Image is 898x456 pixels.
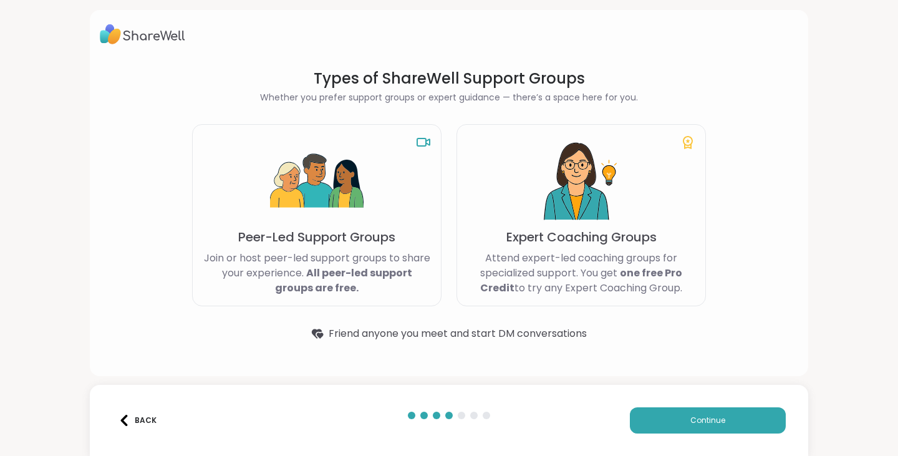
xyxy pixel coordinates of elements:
[192,69,706,89] h1: Types of ShareWell Support Groups
[100,20,185,49] img: ShareWell Logo
[329,326,587,341] span: Friend anyone you meet and start DM conversations
[118,415,157,426] div: Back
[534,135,628,228] img: Expert Coaching Groups
[467,251,695,296] p: Attend expert-led coaching groups for specialized support. You get to try any Expert Coaching Group.
[630,407,786,434] button: Continue
[275,266,412,295] b: All peer-led support groups are free.
[270,135,364,228] img: Peer-Led Support Groups
[192,91,706,104] h2: Whether you prefer support groups or expert guidance — there’s a space here for you.
[506,228,657,246] p: Expert Coaching Groups
[238,228,395,246] p: Peer-Led Support Groups
[690,415,725,426] span: Continue
[112,407,162,434] button: Back
[203,251,431,296] p: Join or host peer-led support groups to share your experience.
[480,266,682,295] b: one free Pro Credit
